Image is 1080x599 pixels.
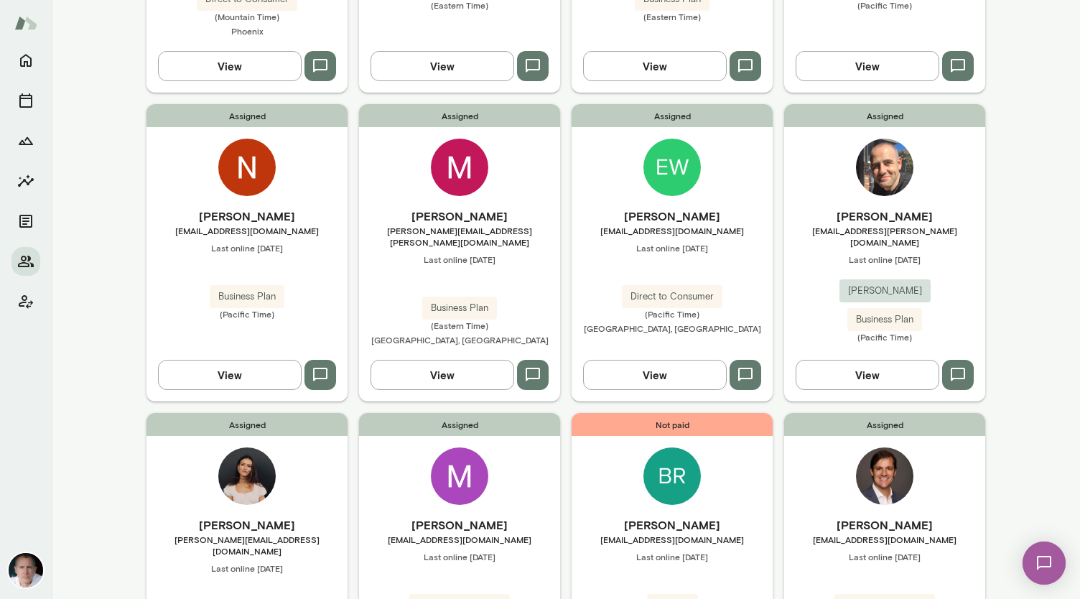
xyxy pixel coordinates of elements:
[584,323,761,333] span: [GEOGRAPHIC_DATA], [GEOGRAPHIC_DATA]
[11,207,40,236] button: Documents
[622,289,722,304] span: Direct to Consumer
[643,447,701,505] img: Brad Lookabaugh
[359,225,560,248] span: [PERSON_NAME][EMAIL_ADDRESS][PERSON_NAME][DOMAIN_NAME]
[146,413,348,436] span: Assigned
[210,289,284,304] span: Business Plan
[146,562,348,574] span: Last online [DATE]
[359,551,560,562] span: Last online [DATE]
[431,139,488,196] img: Mike Fonseca
[572,225,773,236] span: [EMAIL_ADDRESS][DOMAIN_NAME]
[784,516,985,534] h6: [PERSON_NAME]
[359,516,560,534] h6: [PERSON_NAME]
[796,360,939,390] button: View
[11,126,40,155] button: Growth Plan
[643,139,701,196] img: Edward Wexler-Beron
[371,51,514,81] button: View
[359,413,560,436] span: Assigned
[146,104,348,127] span: Assigned
[146,534,348,557] span: [PERSON_NAME][EMAIL_ADDRESS][DOMAIN_NAME]
[784,413,985,436] span: Assigned
[784,225,985,248] span: [EMAIL_ADDRESS][PERSON_NAME][DOMAIN_NAME]
[784,551,985,562] span: Last online [DATE]
[572,308,773,320] span: (Pacific Time)
[784,534,985,545] span: [EMAIL_ADDRESS][DOMAIN_NAME]
[11,287,40,316] button: Client app
[784,104,985,127] span: Assigned
[146,11,348,22] span: (Mountain Time)
[359,104,560,127] span: Assigned
[359,320,560,331] span: (Eastern Time)
[856,139,913,196] img: Itai Rabinowitz
[572,104,773,127] span: Assigned
[371,335,549,345] span: [GEOGRAPHIC_DATA], [GEOGRAPHIC_DATA]
[572,413,773,436] span: Not paid
[572,551,773,562] span: Last online [DATE]
[359,534,560,545] span: [EMAIL_ADDRESS][DOMAIN_NAME]
[784,331,985,343] span: (Pacific Time)
[9,553,43,588] img: Mike Lane
[572,534,773,545] span: [EMAIL_ADDRESS][DOMAIN_NAME]
[146,208,348,225] h6: [PERSON_NAME]
[572,208,773,225] h6: [PERSON_NAME]
[359,208,560,225] h6: [PERSON_NAME]
[847,312,922,327] span: Business Plan
[11,86,40,115] button: Sessions
[359,254,560,265] span: Last online [DATE]
[231,26,264,36] span: Phoenix
[218,447,276,505] img: Emma Bates
[784,254,985,265] span: Last online [DATE]
[11,46,40,75] button: Home
[158,51,302,81] button: View
[11,247,40,276] button: Members
[856,447,913,505] img: Luciano M
[146,308,348,320] span: (Pacific Time)
[146,516,348,534] h6: [PERSON_NAME]
[371,360,514,390] button: View
[431,447,488,505] img: Michael Ulin
[796,51,939,81] button: View
[158,360,302,390] button: View
[146,225,348,236] span: [EMAIL_ADDRESS][DOMAIN_NAME]
[583,51,727,81] button: View
[839,284,931,298] span: [PERSON_NAME]
[11,167,40,195] button: Insights
[572,516,773,534] h6: [PERSON_NAME]
[14,9,37,37] img: Mento
[784,208,985,225] h6: [PERSON_NAME]
[572,242,773,254] span: Last online [DATE]
[218,139,276,196] img: Nicky Berger
[583,360,727,390] button: View
[572,11,773,22] span: (Eastern Time)
[146,242,348,254] span: Last online [DATE]
[422,301,497,315] span: Business Plan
